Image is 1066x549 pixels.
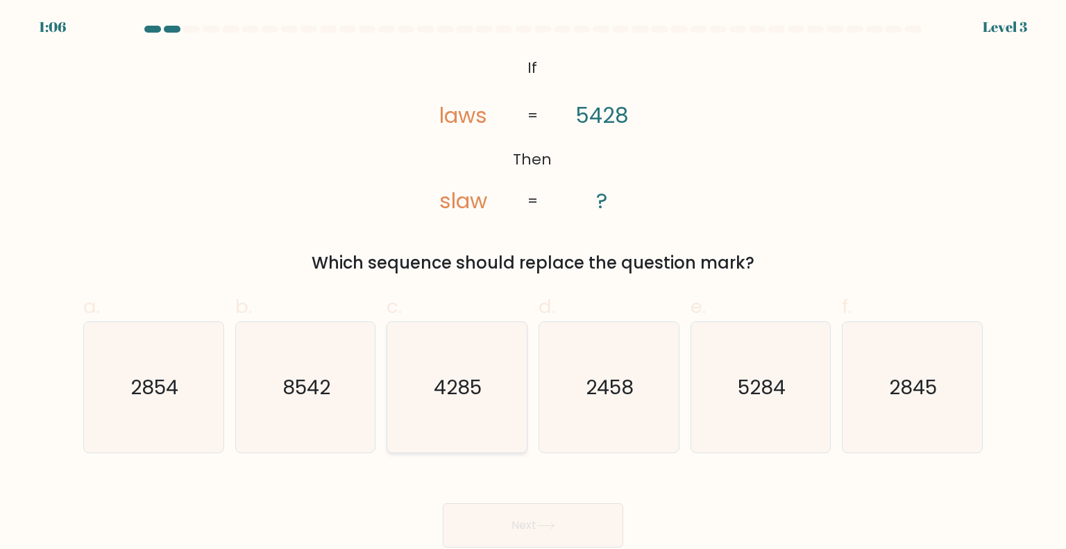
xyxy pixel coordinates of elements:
[387,293,402,320] span: c.
[514,149,552,170] tspan: Then
[439,101,487,130] tspan: laws
[597,186,608,216] tspan: ?
[539,293,555,320] span: d.
[691,293,706,320] span: e.
[443,503,623,548] button: Next
[434,373,482,400] text: 4285
[890,373,938,400] text: 2845
[439,186,487,216] tspan: slaw
[83,293,100,320] span: a.
[92,251,974,276] div: Which sequence should replace the question mark?
[235,293,252,320] span: b.
[282,373,330,400] text: 8542
[738,373,786,400] text: 5284
[399,53,666,217] svg: @import url('[URL][DOMAIN_NAME]);
[586,373,634,400] text: 2458
[528,105,539,126] tspan: =
[842,293,852,320] span: f.
[39,17,66,37] div: 1:06
[528,57,538,78] tspan: If
[576,101,629,130] tspan: 5428
[983,17,1027,37] div: Level 3
[528,191,539,212] tspan: =
[131,373,179,400] text: 2854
